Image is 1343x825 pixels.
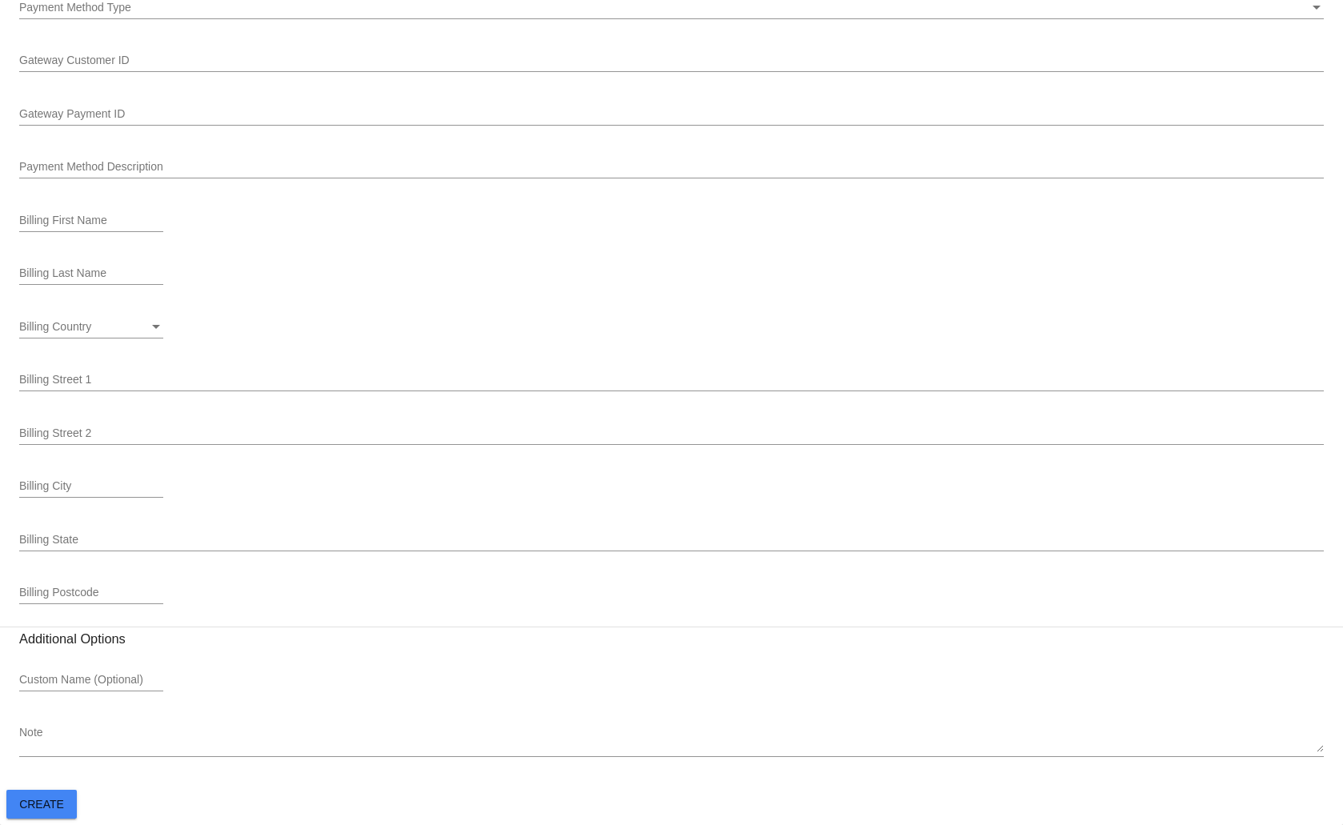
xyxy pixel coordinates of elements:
input: Custom Name (Optional) [19,674,163,687]
span: Payment Method Type [19,1,131,14]
h3: Additional Options [19,631,1324,647]
span: Billing Country [19,320,91,333]
mat-select: Billing Country [19,321,163,334]
input: Billing First Name [19,214,163,227]
mat-select: Payment Method Type [19,2,1324,14]
input: Gateway Customer ID [19,54,1324,67]
input: Billing City [19,480,163,493]
input: Payment Method Description [19,161,1324,174]
button: Create [6,790,77,819]
input: Billing Postcode [19,587,163,599]
input: Billing Street 2 [19,427,1324,440]
input: Billing Last Name [19,267,163,280]
input: Billing State [19,534,1324,547]
input: Gateway Payment ID [19,108,1324,121]
span: Create [19,798,64,811]
input: Billing Street 1 [19,374,1324,386]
